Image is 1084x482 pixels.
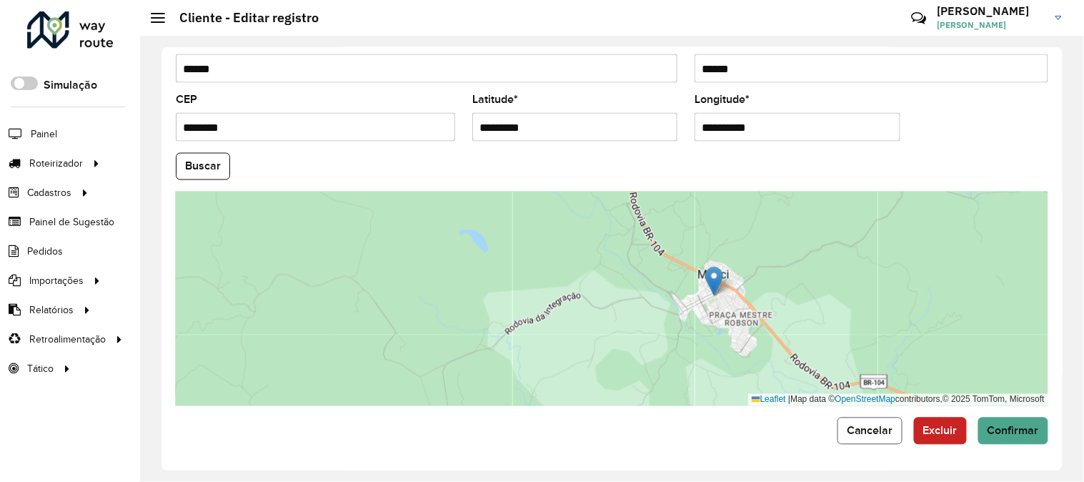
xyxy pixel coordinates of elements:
[748,394,1048,406] div: Map data © contributors,© 2025 TomTom, Microsoft
[837,418,902,445] button: Cancelar
[44,77,97,94] label: Simulação
[788,395,790,405] span: |
[938,4,1045,18] h3: [PERSON_NAME]
[27,244,63,259] span: Pedidos
[847,425,893,437] span: Cancelar
[27,361,54,376] span: Tático
[835,395,896,405] a: OpenStreetMap
[29,156,83,171] span: Roteirizador
[27,185,71,200] span: Cadastros
[914,418,967,445] button: Excluir
[978,418,1048,445] button: Confirmar
[695,91,750,108] label: Longitude
[472,91,518,108] label: Latitude
[31,127,57,142] span: Painel
[988,425,1039,437] span: Confirmar
[176,153,230,180] button: Buscar
[923,425,958,437] span: Excluir
[29,273,84,288] span: Importações
[29,332,106,347] span: Retroalimentação
[705,267,723,296] img: Marker
[938,19,1045,31] span: [PERSON_NAME]
[165,10,319,26] h2: Cliente - Editar registro
[29,215,114,230] span: Painel de Sugestão
[903,3,934,34] a: Contato Rápido
[176,91,197,108] label: CEP
[29,303,74,318] span: Relatórios
[752,395,786,405] a: Leaflet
